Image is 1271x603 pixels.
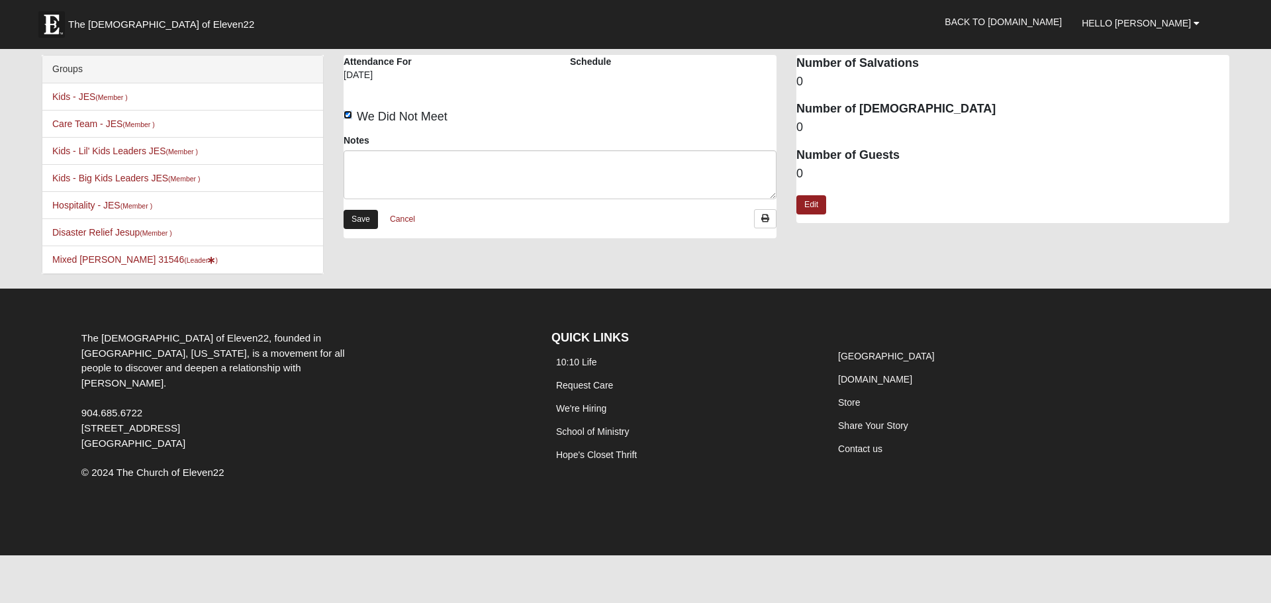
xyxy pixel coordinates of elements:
dd: 0 [796,73,1229,91]
small: (Member ) [95,93,127,101]
span: We Did Not Meet [357,110,447,123]
a: We're Hiring [556,403,606,414]
a: Hello [PERSON_NAME] [1072,7,1209,40]
a: Back to [DOMAIN_NAME] [935,5,1072,38]
a: Hope's Closet Thrift [556,449,637,460]
a: Print Attendance Roster [754,209,777,228]
a: School of Ministry [556,426,629,437]
span: © 2024 The Church of Eleven22 [81,467,224,478]
dt: Number of [DEMOGRAPHIC_DATA] [796,101,1229,118]
dd: 0 [796,165,1229,183]
small: (Member ) [122,120,154,128]
a: Edit [796,195,826,214]
a: Request Care [556,380,613,391]
label: Schedule [570,55,611,68]
a: [GEOGRAPHIC_DATA] [838,351,935,361]
div: Groups [42,56,323,83]
small: (Member ) [120,202,152,210]
a: Disaster Relief Jesup(Member ) [52,227,172,238]
span: [GEOGRAPHIC_DATA] [81,438,185,449]
div: The [DEMOGRAPHIC_DATA] of Eleven22, founded in [GEOGRAPHIC_DATA], [US_STATE], is a movement for a... [71,331,385,451]
a: Share Your Story [838,420,908,431]
a: Care Team - JES(Member ) [52,118,155,129]
dt: Number of Salvations [796,55,1229,72]
label: Notes [344,134,369,147]
dd: 0 [796,119,1229,136]
img: Eleven22 logo [38,11,65,38]
a: Save [344,210,378,229]
label: Attendance For [344,55,412,68]
a: Hospitality - JES(Member ) [52,200,152,210]
a: Mixed [PERSON_NAME] 31546(Leader) [52,254,218,265]
a: The [DEMOGRAPHIC_DATA] of Eleven22 [32,5,297,38]
div: [DATE] [344,68,437,91]
a: Kids - Big Kids Leaders JES(Member ) [52,173,201,183]
a: [DOMAIN_NAME] [838,374,912,385]
span: The [DEMOGRAPHIC_DATA] of Eleven22 [68,18,254,31]
small: (Member ) [166,148,198,156]
small: (Member ) [140,229,171,237]
a: Store [838,397,860,408]
small: (Member ) [168,175,200,183]
input: We Did Not Meet [344,111,352,119]
a: Kids - Lil' Kids Leaders JES(Member ) [52,146,198,156]
a: Cancel [381,209,424,230]
h4: QUICK LINKS [551,331,814,346]
span: Hello [PERSON_NAME] [1082,18,1191,28]
a: Contact us [838,443,882,454]
a: Kids - JES(Member ) [52,91,128,102]
dt: Number of Guests [796,147,1229,164]
small: (Leader ) [184,256,218,264]
a: 10:10 Life [556,357,597,367]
